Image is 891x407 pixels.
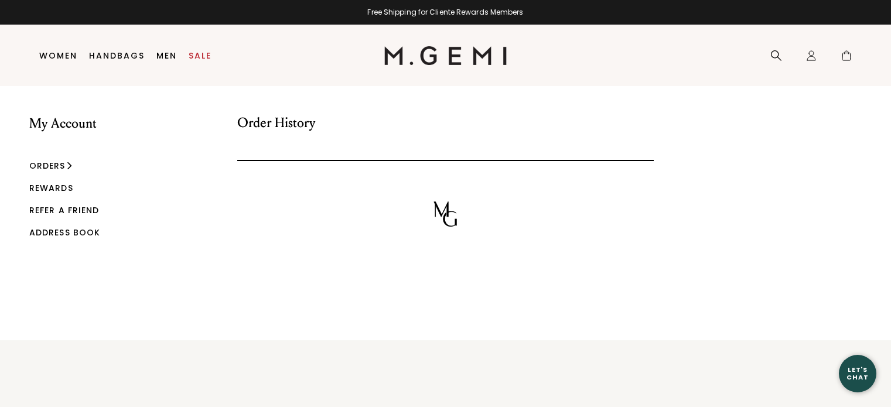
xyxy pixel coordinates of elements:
a: Address Book [29,227,100,238]
a: Handbags [89,51,145,60]
img: small chevron [67,162,71,169]
a: Orders [29,160,66,172]
a: Women [39,51,77,60]
img: M.Gemi [384,46,507,65]
img: M.Gemi [431,199,460,228]
a: Men [156,51,177,60]
div: Let's Chat [839,366,876,381]
a: Rewards [29,182,73,194]
a: Refer a Friend [29,204,99,216]
div: Order History [237,115,654,161]
li: My Account [29,116,100,160]
a: Sale [189,51,211,60]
